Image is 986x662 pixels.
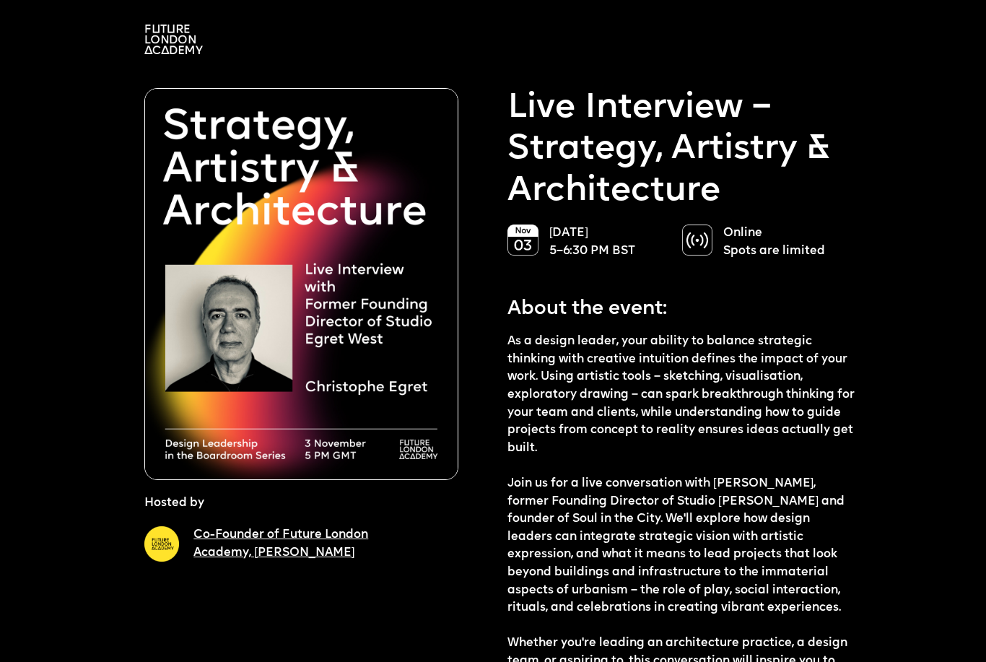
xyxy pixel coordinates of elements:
[193,529,368,559] a: Co-Founder of Future London Academy, [PERSON_NAME]
[549,225,668,260] p: [DATE] 5–6:30 PM BST
[144,495,204,513] p: Hosted by
[144,25,203,54] img: A logo saying in 3 lines: Future London Academy
[507,287,856,325] p: About the event:
[144,526,179,561] img: A yellow circle with Future London Academy logo
[723,225,842,260] p: Online Spots are limited
[507,88,856,212] p: Live Interview – Strategy, Artistry & Architecture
